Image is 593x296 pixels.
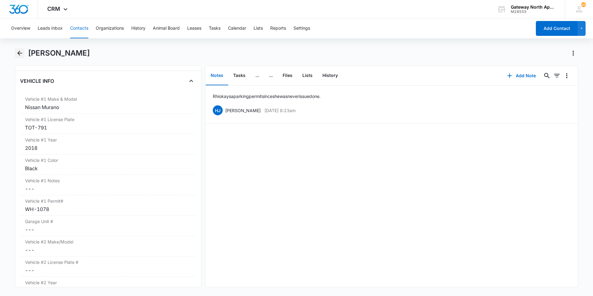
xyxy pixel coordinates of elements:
dd: --- [25,185,191,192]
button: ... [264,66,278,85]
button: Lists [297,66,318,85]
button: Files [278,66,297,85]
label: Vehicle #1 Year [25,137,191,143]
button: Add Contact [536,21,578,36]
label: Garage Unit # [25,218,191,225]
button: Notes [206,66,228,85]
button: History [318,66,343,85]
div: account id [511,10,556,14]
label: Vehicle #1 Notes [25,177,191,184]
button: Leads Inbox [38,19,63,38]
div: Vehicle #2 Make/Model--- [20,236,196,256]
button: Back [15,48,24,58]
div: Vehicle #1 Notes--- [20,175,196,195]
button: Settings [293,19,310,38]
span: 102 [581,2,586,7]
div: Vehicle #1 Make & ModelNissan Murano [20,93,196,114]
button: Overflow Menu [562,71,572,81]
p: [DATE] 8:23am [264,107,296,114]
label: Vehicle #1 Color [25,157,191,163]
div: 2018 [25,144,191,152]
button: Close [186,76,196,86]
button: Filters [552,71,562,81]
div: WH-1078 [25,205,191,213]
label: Vehicle #2 Year [25,279,191,286]
button: Add Note [501,68,542,83]
span: CRM [47,6,60,12]
label: Vehicle #1 Permit# [25,198,191,204]
div: Black [25,165,191,172]
button: History [131,19,145,38]
div: Garage Unit #--- [20,216,196,236]
button: Search... [542,71,552,81]
div: Vehicle #1 Permit#WH-1078 [20,195,196,216]
dd: --- [25,267,191,274]
button: ... [250,66,264,85]
div: Vehicle #1 License PlateTOT-791 [20,114,196,134]
dd: --- [25,246,191,254]
div: Nissan Murano [25,104,191,111]
dd: --- [25,226,191,233]
div: account name [511,5,556,10]
div: notifications count [581,2,586,7]
label: Vehicle #1 License Plate [25,116,191,123]
h4: VEHICLE INFO [20,77,54,85]
button: Organizations [96,19,124,38]
div: TOT-791 [25,124,191,131]
div: Vehicle #1 ColorBlack [20,154,196,175]
button: Overview [11,19,30,38]
button: Lists [254,19,263,38]
button: Tasks [228,66,250,85]
button: Reports [270,19,286,38]
span: HJ [213,105,223,115]
button: Animal Board [153,19,180,38]
p: Rhi okays a parking permit since she was never issued one. [213,93,321,99]
label: Vehicle #2 Make/Model [25,239,191,245]
button: Leases [187,19,201,38]
button: Tasks [209,19,221,38]
h1: [PERSON_NAME] [28,49,90,58]
button: Contacts [70,19,88,38]
label: Vehicle #2 License Plate # [25,259,191,265]
div: Vehicle #2 License Plate #--- [20,256,196,277]
button: Actions [568,48,578,58]
div: Vehicle #1 Year2018 [20,134,196,154]
label: Vehicle #1 Make & Model [25,96,191,102]
p: [PERSON_NAME] [225,107,261,114]
button: Calendar [228,19,246,38]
